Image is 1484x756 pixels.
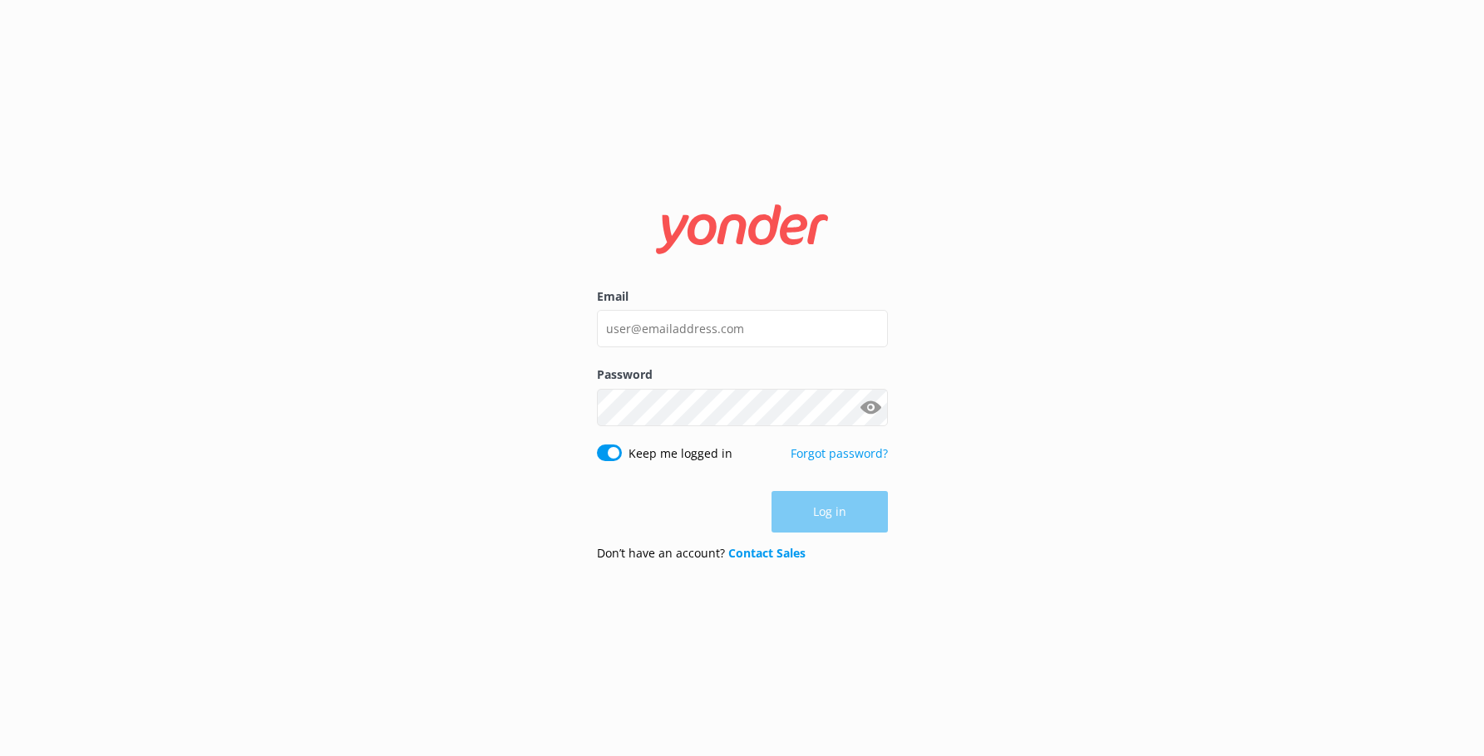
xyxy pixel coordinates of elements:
[597,366,888,384] label: Password
[597,287,888,306] label: Email
[597,544,806,562] p: Don’t have an account?
[629,444,732,463] label: Keep me logged in
[791,445,888,461] a: Forgot password?
[597,310,888,347] input: user@emailaddress.com
[855,390,888,424] button: Show password
[728,545,806,561] a: Contact Sales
